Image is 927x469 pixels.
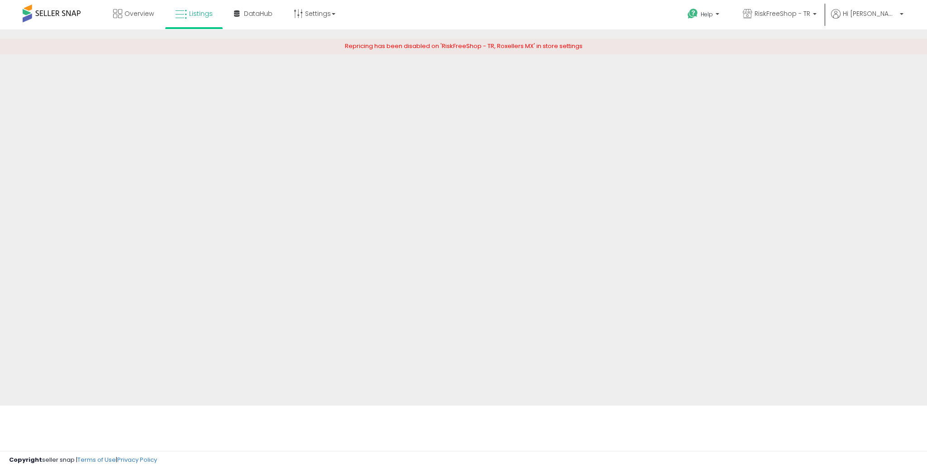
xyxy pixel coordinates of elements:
span: Overview [124,9,154,18]
span: DataHub [244,9,272,18]
span: Listings [189,9,213,18]
a: Hi [PERSON_NAME] [831,9,903,29]
span: Hi [PERSON_NAME] [843,9,897,18]
i: Get Help [687,8,698,19]
span: Repricing has been disabled on 'RiskFreeShop - TR, Roxellers MX' in store settings [345,42,583,50]
span: Help [701,10,713,18]
span: RiskFreeShop - TR [755,9,810,18]
a: Help [680,1,728,29]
